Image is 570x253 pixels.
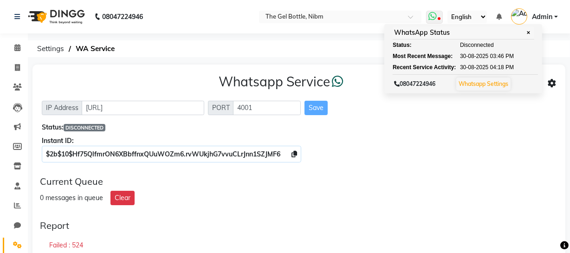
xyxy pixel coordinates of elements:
[40,176,558,187] div: Current Queue
[233,101,301,115] input: Sizing example input
[71,40,119,57] span: WA Service
[525,29,533,36] span: ✕
[42,136,556,146] div: Instant ID:
[46,150,280,158] span: $2b$10$Hf75QlfmrON6XBbffnxQUuWOZm6.rvWUkjhG7vvuCLrJnn1SZJMF6
[393,63,444,71] div: Recent Service Activity:
[532,12,552,22] span: Admin
[24,4,87,30] img: logo
[456,78,511,91] button: Whatsapp Settings
[219,74,343,90] h3: Whatsapp Service
[42,101,83,115] span: IP Address
[393,26,534,39] div: WhatsApp Status
[393,41,444,49] div: Status:
[511,8,527,25] img: Admin
[64,124,105,131] span: DISCONNECTED
[460,63,488,71] span: 30-08-2025
[490,63,514,71] span: 04:18 PM
[40,220,558,231] div: Report
[32,40,69,57] span: Settings
[42,123,556,132] div: Status:
[460,41,494,49] span: Disconnected
[394,80,435,87] span: 08047224946
[460,52,488,60] span: 30-08-2025
[490,52,514,60] span: 03:46 PM
[110,191,135,205] button: Clear
[459,80,508,87] a: Whatsapp Settings
[393,52,444,60] div: Most Recent Message:
[82,101,204,115] input: Sizing example input
[102,4,143,30] b: 08047224946
[208,101,234,115] span: PORT
[40,193,103,203] div: 0 messages in queue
